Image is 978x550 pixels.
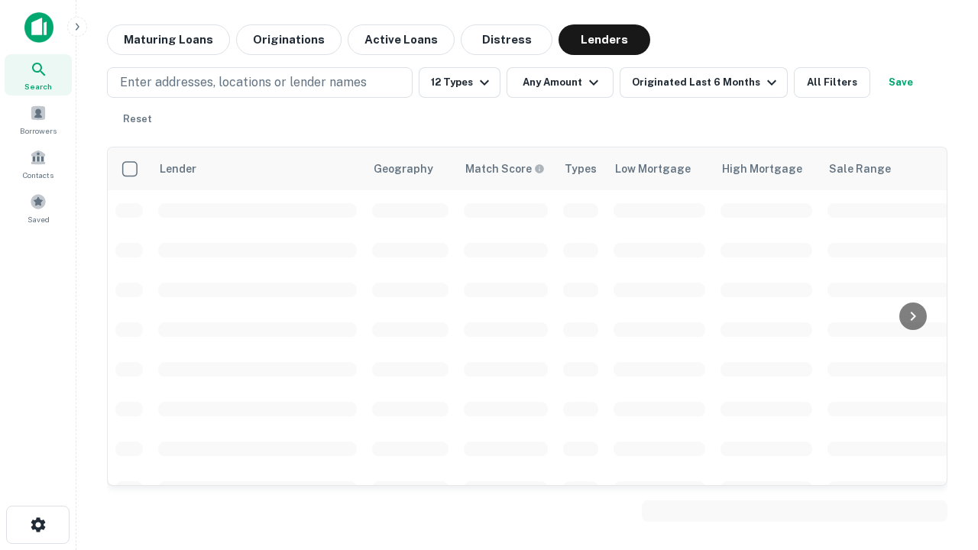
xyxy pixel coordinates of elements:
button: Distress [461,24,552,55]
button: Active Loans [348,24,455,55]
div: Capitalize uses an advanced AI algorithm to match your search with the best lender. The match sco... [465,160,545,177]
span: Contacts [23,169,53,181]
div: Types [565,160,597,178]
div: Originated Last 6 Months [632,73,781,92]
a: Contacts [5,143,72,184]
th: Capitalize uses an advanced AI algorithm to match your search with the best lender. The match sco... [456,147,555,190]
button: Maturing Loans [107,24,230,55]
button: Save your search to get updates of matches that match your search criteria. [876,67,925,98]
button: Any Amount [507,67,614,98]
span: Saved [28,213,50,225]
h6: Match Score [465,160,542,177]
p: Enter addresses, locations or lender names [120,73,367,92]
div: Sale Range [829,160,891,178]
th: High Mortgage [713,147,820,190]
div: High Mortgage [722,160,802,178]
th: Geography [364,147,456,190]
span: Search [24,80,52,92]
div: Geography [374,160,433,178]
button: Enter addresses, locations or lender names [107,67,413,98]
a: Borrowers [5,99,72,140]
img: capitalize-icon.png [24,12,53,43]
button: Originated Last 6 Months [620,67,788,98]
iframe: Chat Widget [902,379,978,452]
th: Low Mortgage [606,147,713,190]
th: Lender [151,147,364,190]
button: Lenders [559,24,650,55]
div: Lender [160,160,196,178]
span: Borrowers [20,125,57,137]
button: 12 Types [419,67,500,98]
div: Low Mortgage [615,160,691,178]
a: Search [5,54,72,95]
a: Saved [5,187,72,228]
button: Reset [113,104,162,134]
button: Originations [236,24,342,55]
th: Types [555,147,606,190]
button: All Filters [794,67,870,98]
th: Sale Range [820,147,957,190]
